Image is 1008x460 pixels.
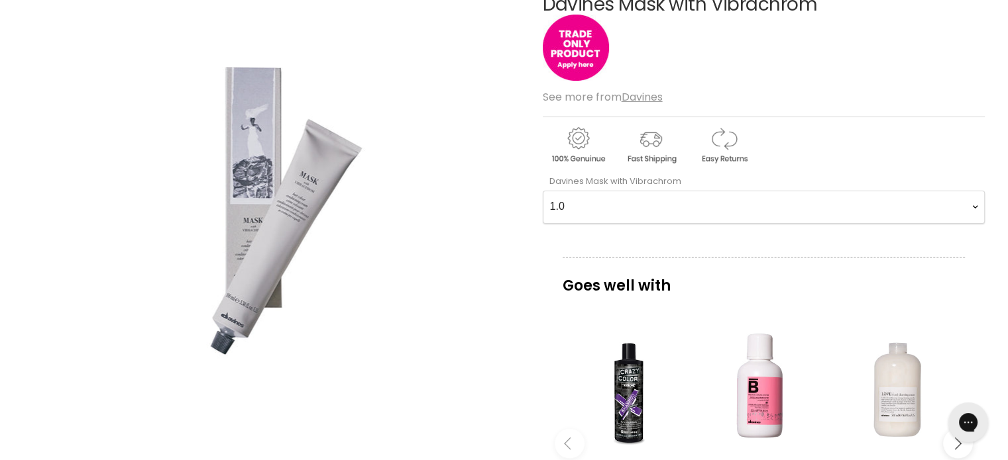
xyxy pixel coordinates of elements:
[942,398,995,447] iframe: Gorgias live chat messenger
[543,175,681,187] label: Davines Mask with Vibrachrom
[689,125,759,165] img: returns.gif
[569,330,690,451] a: View product:Crazy Colour Vibrant Purple Shampoo
[543,125,613,165] img: genuine.gif
[543,89,663,105] span: See more from
[543,15,609,81] img: tradeonly_small.jpg
[563,257,965,300] p: Goes well with
[703,330,824,451] a: View product:Davines Balance Protecting Curling Lotion #1
[837,330,958,451] a: View product:Davines Love Curl Cleansing Cream
[622,89,663,105] a: Davines
[616,125,686,165] img: shipping.gif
